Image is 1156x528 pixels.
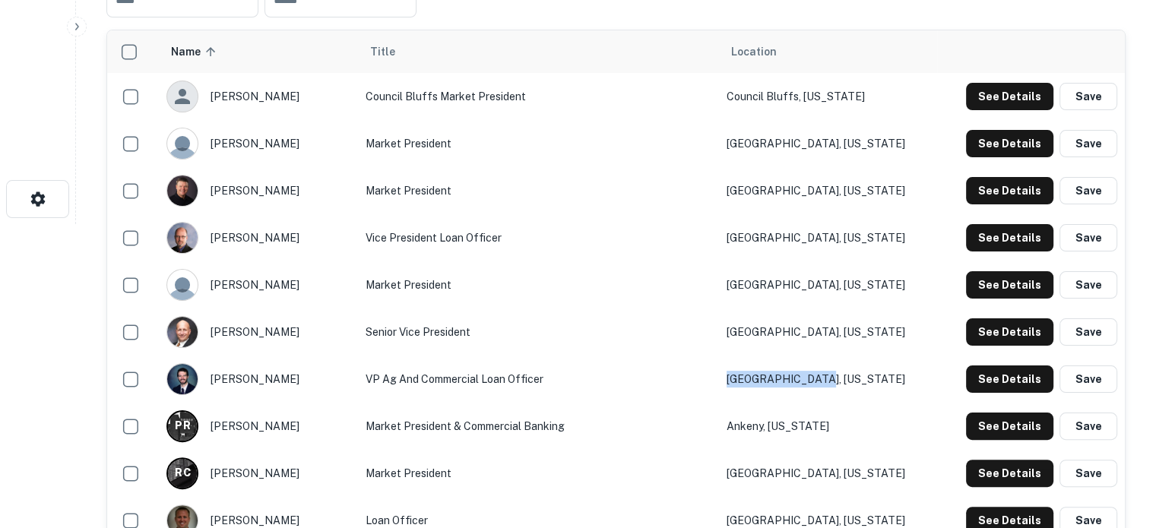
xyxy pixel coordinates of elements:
button: Save [1059,460,1117,487]
div: [PERSON_NAME] [166,410,350,442]
td: [GEOGRAPHIC_DATA], [US_STATE] [719,214,937,261]
td: [GEOGRAPHIC_DATA], [US_STATE] [719,261,937,308]
td: Market President & Commercial Banking [358,403,719,450]
td: Ankeny, [US_STATE] [719,403,937,450]
button: See Details [966,271,1053,299]
td: Council Bluffs, [US_STATE] [719,73,937,120]
div: [PERSON_NAME] [166,269,350,301]
th: Name [159,30,358,73]
button: See Details [966,177,1053,204]
div: [PERSON_NAME] [166,175,350,207]
td: [GEOGRAPHIC_DATA], [US_STATE] [719,167,937,214]
img: 1640034206753 [167,364,198,394]
span: Name [171,43,220,61]
td: Market President [358,167,719,214]
button: Save [1059,271,1117,299]
td: [GEOGRAPHIC_DATA], [US_STATE] [719,356,937,403]
td: [GEOGRAPHIC_DATA], [US_STATE] [719,450,937,497]
img: 1517425302011 [167,317,198,347]
button: See Details [966,413,1053,440]
img: 9c8pery4andzj6ohjkjp54ma2 [167,128,198,159]
div: [PERSON_NAME] [166,128,350,160]
td: Market President [358,450,719,497]
button: See Details [966,83,1053,110]
td: Market President [358,120,719,167]
button: Save [1059,224,1117,251]
span: Title [370,43,415,61]
img: 9c8pery4andzj6ohjkjp54ma2 [167,270,198,300]
img: 1667831482625 [167,175,198,206]
div: [PERSON_NAME] [166,457,350,489]
button: Save [1059,318,1117,346]
img: 1517558937866 [167,223,198,253]
td: [GEOGRAPHIC_DATA], [US_STATE] [719,120,937,167]
td: Senior Vice President [358,308,719,356]
div: [PERSON_NAME] [166,222,350,254]
div: [PERSON_NAME] [166,363,350,395]
td: Market President [358,261,719,308]
th: Location [719,30,937,73]
button: Save [1059,177,1117,204]
td: Council Bluffs Market President [358,73,719,120]
button: See Details [966,130,1053,157]
button: See Details [966,224,1053,251]
button: Save [1059,365,1117,393]
button: See Details [966,318,1053,346]
span: Location [731,43,777,61]
td: VP Ag and Commercial Loan Officer [358,356,719,403]
div: [PERSON_NAME] [166,81,350,112]
div: [PERSON_NAME] [166,316,350,348]
button: See Details [966,365,1053,393]
button: See Details [966,460,1053,487]
button: Save [1059,83,1117,110]
button: Save [1059,130,1117,157]
button: Save [1059,413,1117,440]
td: Vice President Loan Officer [358,214,719,261]
p: R C [175,465,190,481]
p: P R [175,418,190,434]
td: [GEOGRAPHIC_DATA], [US_STATE] [719,308,937,356]
th: Title [358,30,719,73]
iframe: Chat Widget [1080,406,1156,479]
